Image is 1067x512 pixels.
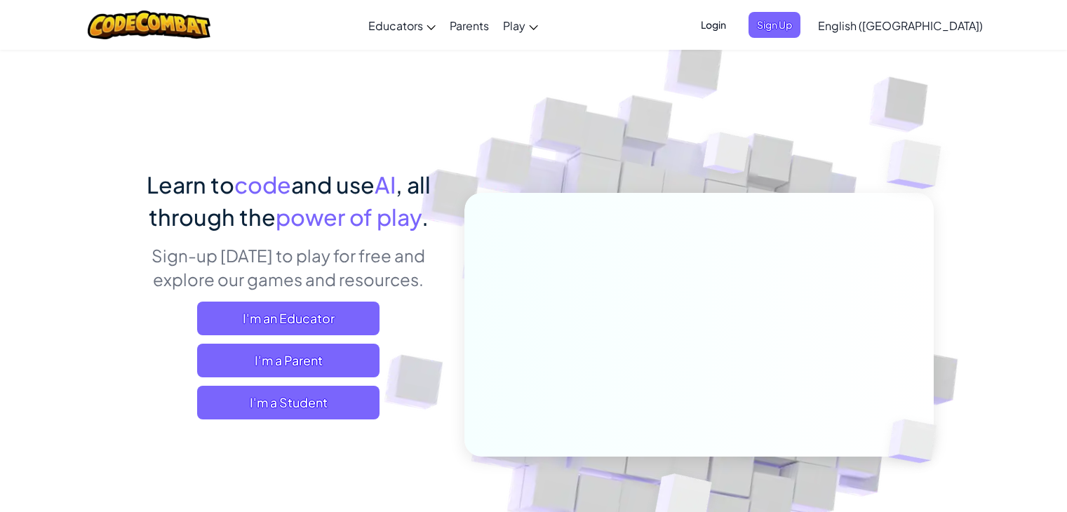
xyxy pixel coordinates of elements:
[197,344,380,377] a: I'm a Parent
[811,6,990,44] a: English ([GEOGRAPHIC_DATA])
[291,170,375,198] span: and use
[234,170,291,198] span: code
[864,390,969,492] img: Overlap cubes
[375,170,396,198] span: AI
[88,11,210,39] img: CodeCombat logo
[197,386,380,419] button: I'm a Student
[676,105,777,209] img: Overlap cubes
[361,6,443,44] a: Educators
[692,12,734,38] button: Login
[422,203,429,231] span: .
[818,18,983,33] span: English ([GEOGRAPHIC_DATA])
[749,12,800,38] button: Sign Up
[276,203,422,231] span: power of play
[368,18,423,33] span: Educators
[147,170,234,198] span: Learn to
[134,243,443,291] p: Sign-up [DATE] to play for free and explore our games and resources.
[443,6,496,44] a: Parents
[496,6,545,44] a: Play
[503,18,525,33] span: Play
[197,302,380,335] a: I'm an Educator
[859,105,980,224] img: Overlap cubes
